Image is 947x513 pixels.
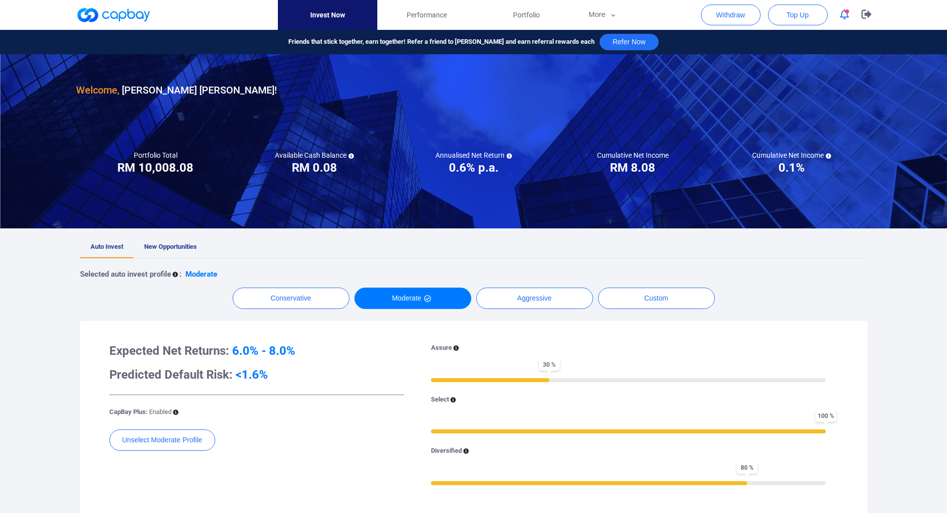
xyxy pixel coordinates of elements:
[232,344,295,358] span: 6.0% - 8.0%
[815,410,836,422] span: 100 %
[233,288,349,309] button: Conservative
[431,343,452,353] p: Assure
[752,151,831,160] h5: Cumulative Net Income
[292,160,337,176] h3: RM 0.08
[90,243,123,250] span: Auto Invest
[117,160,193,176] h3: RM 10,008.08
[597,151,669,160] h5: Cumulative Net Income
[109,429,215,451] button: Unselect Moderate Profile
[236,368,268,382] span: <1.6%
[109,407,172,417] p: CapBay Plus:
[144,243,197,250] span: New Opportunities
[431,446,462,456] p: Diversified
[539,358,560,371] span: 30 %
[109,343,404,359] h3: Expected Net Returns:
[179,268,181,280] p: :
[275,151,354,160] h5: Available Cash Balance
[76,84,119,96] span: Welcome,
[598,288,715,309] button: Custom
[134,151,177,160] h5: Portfolio Total
[149,408,172,415] span: Enabled
[435,151,512,160] h5: Annualised Net Return
[80,268,171,280] p: Selected auto invest profile
[737,461,758,474] span: 80 %
[778,160,805,176] h3: 0.1%
[431,395,449,405] p: Select
[354,288,471,309] button: Moderate
[76,82,277,98] h3: [PERSON_NAME] [PERSON_NAME] !
[109,367,404,383] h3: Predicted Default Risk:
[185,268,217,280] p: Moderate
[476,288,593,309] button: Aggressive
[449,160,499,176] h3: 0.6% p.a.
[610,160,655,176] h3: RM 8.08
